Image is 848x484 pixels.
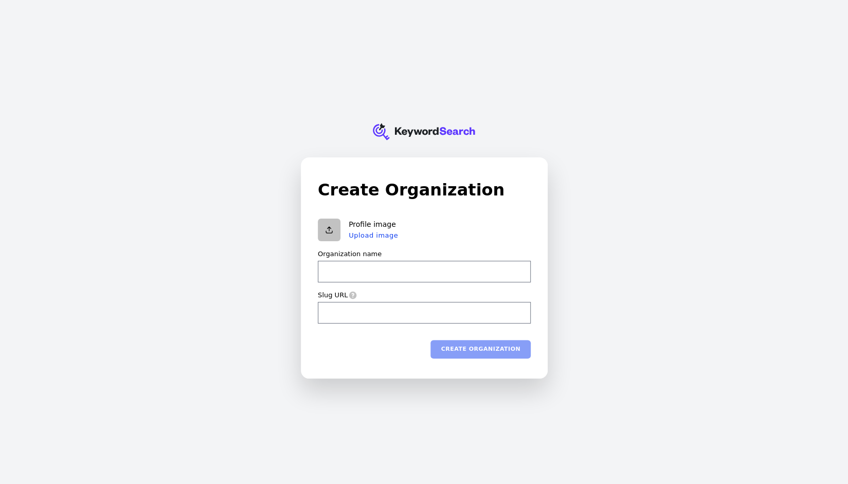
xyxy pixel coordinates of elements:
[348,291,357,299] span: A slug is a human-readable ID that must be unique. It’s often used in URLs.
[318,291,348,300] label: Slug URL
[349,231,398,239] button: Upload image
[318,177,531,202] h1: Create Organization
[349,220,398,229] p: Profile image
[318,249,382,259] label: Organization name
[318,219,340,241] button: Upload organization logo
